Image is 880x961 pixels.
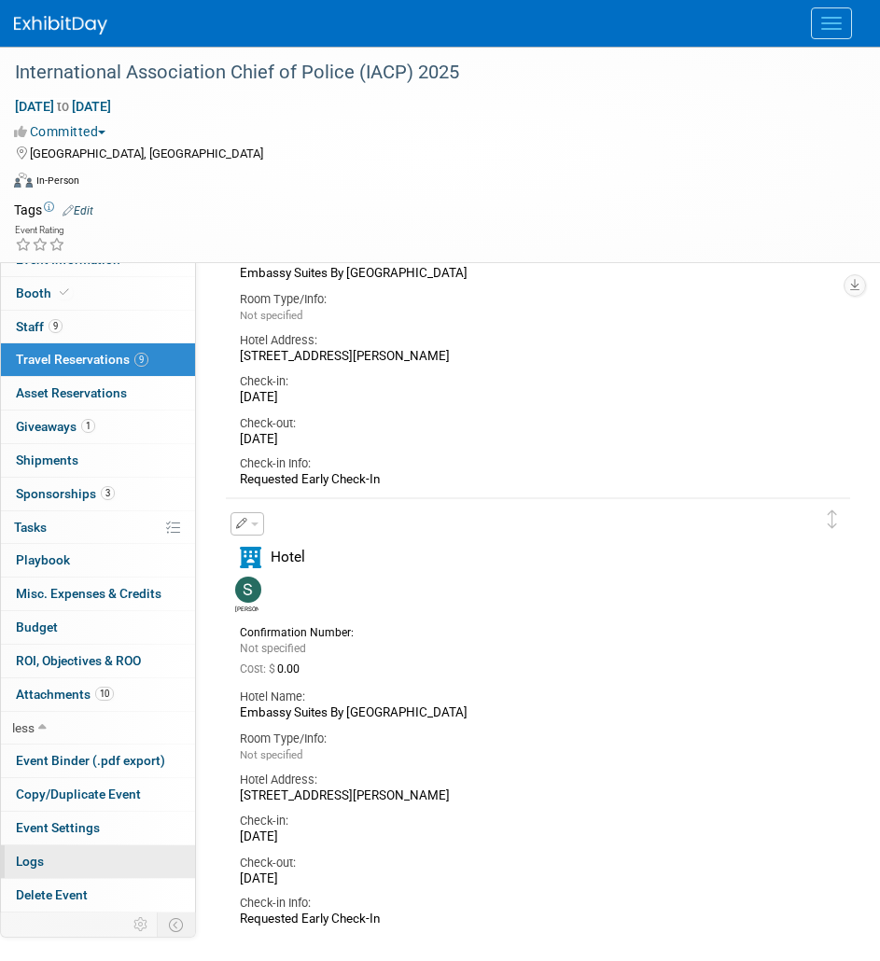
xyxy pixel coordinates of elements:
span: Booth [16,286,73,300]
span: Tasks [14,520,47,535]
span: Budget [16,620,58,634]
span: [GEOGRAPHIC_DATA], [GEOGRAPHIC_DATA] [30,146,263,160]
span: to [54,99,72,114]
div: [DATE] [240,871,808,887]
span: Playbook [16,552,70,567]
div: Embassy Suites By [GEOGRAPHIC_DATA] [240,266,808,282]
div: Steve Atkinson [235,603,258,613]
span: 0.00 [240,662,307,675]
td: Tags [14,201,93,219]
span: Giveaways [16,419,95,434]
span: Not specified [240,748,302,761]
div: [DATE] [240,390,808,406]
span: Hotel [271,549,305,565]
a: Sponsorships3 [1,478,195,510]
td: Toggle Event Tabs [158,912,196,937]
div: Check-in: [240,813,808,829]
a: Attachments10 [1,678,195,711]
a: Logs [1,845,195,878]
span: Staff [16,319,63,334]
div: International Association Chief of Police (IACP) 2025 [8,56,843,90]
span: 3 [101,486,115,500]
div: [DATE] [240,432,808,448]
a: Misc. Expenses & Credits [1,578,195,610]
div: Event Rating [15,226,65,235]
a: Giveaways1 [1,411,195,443]
button: Menu [811,7,852,39]
div: Event Format [14,170,857,198]
span: Not specified [240,309,302,322]
td: Personalize Event Tab Strip [125,912,158,937]
span: [DATE] [DATE] [14,98,112,115]
div: Check-out: [240,415,808,432]
a: Copy/Duplicate Event [1,778,195,811]
span: Cost: $ [240,662,277,675]
div: Steve Atkinson [230,577,263,613]
i: Click and drag to move item [828,510,837,529]
span: Not specified [240,642,306,655]
img: Format-Inperson.png [14,173,33,188]
a: Staff9 [1,311,195,343]
div: Check-in: [240,373,808,390]
span: 10 [95,687,114,701]
div: [STREET_ADDRESS][PERSON_NAME] [240,349,808,365]
span: Event Binder (.pdf export) [16,753,165,768]
span: Sponsorships [16,486,115,501]
div: In-Person [35,174,79,188]
div: Room Type/Info: [240,731,808,747]
a: Event Binder (.pdf export) [1,745,195,777]
span: ROI, Objectives & ROO [16,653,141,668]
div: Check-in Info: [240,455,808,472]
span: Misc. Expenses & Credits [16,586,161,601]
span: Travel Reservations [16,352,148,367]
a: Booth [1,277,195,310]
span: Delete Event [16,887,88,902]
div: Requested Early Check-In [240,912,808,927]
a: Travel Reservations9 [1,343,195,376]
span: 9 [49,319,63,333]
div: Room Type/Info: [240,291,808,308]
a: Playbook [1,544,195,577]
a: Tasks [1,511,195,544]
i: Hotel [240,547,261,568]
img: ExhibitDay [14,16,107,35]
span: 1 [81,419,95,433]
div: Check-out: [240,855,808,871]
div: Embassy Suites By [GEOGRAPHIC_DATA] [240,705,808,721]
div: [STREET_ADDRESS][PERSON_NAME] [240,788,808,804]
a: Edit [63,204,93,217]
a: Shipments [1,444,195,477]
span: Asset Reservations [16,385,127,400]
a: Event Settings [1,812,195,844]
div: Check-in Info: [240,895,808,912]
a: ROI, Objectives & ROO [1,645,195,677]
img: Steve Atkinson [235,577,261,603]
span: Attachments [16,687,114,702]
button: Committed [14,122,113,141]
a: less [1,712,195,745]
span: less [12,720,35,735]
div: [DATE] [240,829,808,845]
a: Asset Reservations [1,377,195,410]
div: Hotel Address: [240,332,808,349]
i: Booth reservation complete [60,287,69,298]
span: Event Settings [16,820,100,835]
div: Requested Early Check-In [240,472,808,488]
div: Hotel Address: [240,772,808,788]
div: Hotel Name: [240,689,808,705]
a: Budget [1,611,195,644]
div: Confirmation Number: [240,620,369,640]
span: Logs [16,854,44,869]
a: Delete Event [1,879,195,912]
span: 9 [134,353,148,367]
span: Shipments [16,453,78,467]
span: Copy/Duplicate Event [16,787,141,801]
